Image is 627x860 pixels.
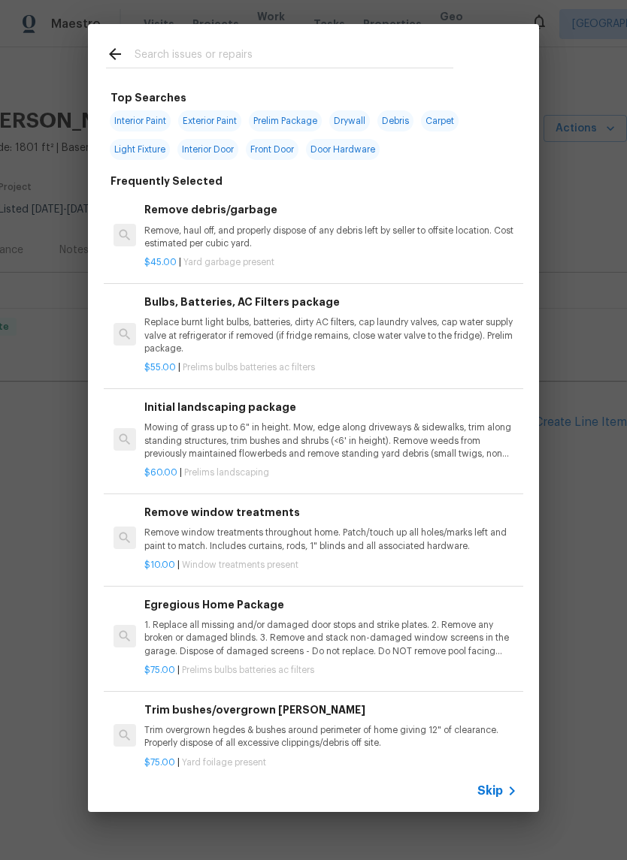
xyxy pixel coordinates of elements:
h6: Remove window treatments [144,504,517,521]
input: Search issues or repairs [135,45,453,68]
span: Prelims landscaping [184,468,269,477]
span: Prelims bulbs batteries ac filters [182,665,314,674]
span: Yard foilage present [182,758,266,767]
p: | [144,559,517,572]
h6: Top Searches [111,89,186,106]
span: $45.00 [144,258,177,267]
span: Prelim Package [249,110,322,131]
span: Door Hardware [306,139,380,160]
p: | [144,361,517,374]
span: Front Door [246,139,298,160]
h6: Initial landscaping package [144,399,517,415]
p: Trim overgrown hegdes & bushes around perimeter of home giving 12" of clearance. Properly dispose... [144,724,517,750]
p: | [144,664,517,677]
span: Carpet [421,110,459,131]
p: | [144,256,517,269]
span: Debris [377,110,413,131]
span: Interior Door [177,139,238,160]
span: Interior Paint [110,110,171,131]
span: $75.00 [144,665,175,674]
h6: Frequently Selected [111,173,223,189]
p: | [144,756,517,769]
span: Exterior Paint [178,110,241,131]
p: Mowing of grass up to 6" in height. Mow, edge along driveways & sidewalks, trim along standing st... [144,421,517,460]
h6: Egregious Home Package [144,596,517,613]
p: Remove window treatments throughout home. Patch/touch up all holes/marks left and paint to match.... [144,527,517,552]
span: Skip [477,783,503,798]
span: Prelims bulbs batteries ac filters [183,363,315,372]
span: $75.00 [144,758,175,767]
span: $60.00 [144,468,177,477]
p: | [144,466,517,479]
p: Remove, haul off, and properly dispose of any debris left by seller to offsite location. Cost est... [144,225,517,250]
span: $55.00 [144,363,176,372]
h6: Trim bushes/overgrown [PERSON_NAME] [144,702,517,718]
span: Window treatments present [182,560,298,569]
span: Drywall [329,110,370,131]
span: Light Fixture [110,139,170,160]
p: 1. Replace all missing and/or damaged door stops and strike plates. 2. Remove any broken or damag... [144,619,517,657]
p: Replace burnt light bulbs, batteries, dirty AC filters, cap laundry valves, cap water supply valv... [144,316,517,355]
h6: Remove debris/garbage [144,201,517,218]
h6: Bulbs, Batteries, AC Filters package [144,294,517,310]
span: Yard garbage present [183,258,274,267]
span: $10.00 [144,560,175,569]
